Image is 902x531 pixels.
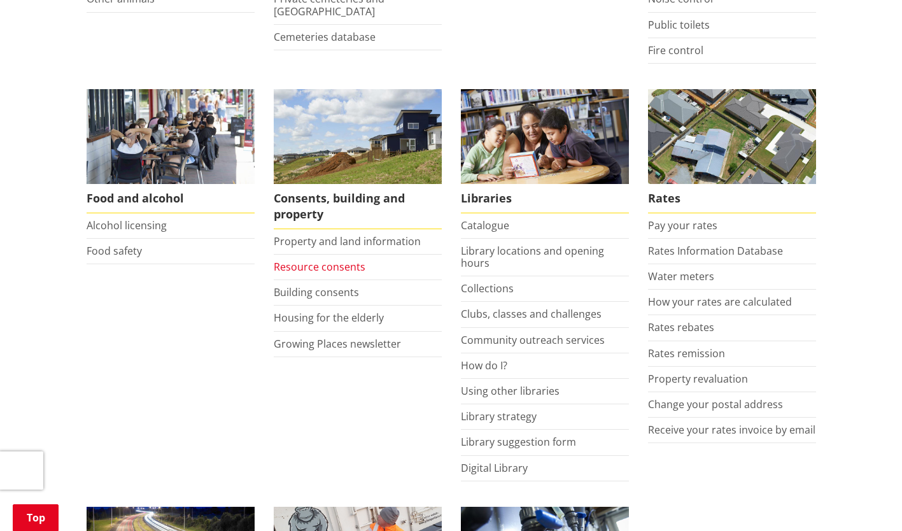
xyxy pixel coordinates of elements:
a: New Pokeno housing development Consents, building and property [274,89,442,229]
img: Waikato District Council libraries [461,89,629,184]
a: Food and Alcohol in the Waikato Food and alcohol [87,89,255,213]
a: Public toilets [648,18,710,32]
a: How your rates are calculated [648,295,792,309]
a: Receive your rates invoice by email [648,423,815,437]
a: Top [13,504,59,531]
a: Catalogue [461,218,509,232]
a: Alcohol licensing [87,218,167,232]
a: Change your postal address [648,397,783,411]
a: Library strategy [461,409,537,423]
span: Libraries [461,184,629,213]
a: Water meters [648,269,714,283]
a: Library suggestion form [461,435,576,449]
a: Library locations and opening hours [461,244,604,270]
a: Cemeteries database [274,30,376,44]
a: Community outreach services [461,333,605,347]
span: Rates [648,184,816,213]
a: Growing Places newsletter [274,337,401,351]
a: Collections [461,281,514,295]
a: Using other libraries [461,384,560,398]
img: Rates-thumbnail [648,89,816,184]
a: Rates remission [648,346,725,360]
a: Rates rebates [648,320,714,334]
a: How do I? [461,358,507,372]
iframe: Messenger Launcher [843,478,889,523]
a: Building consents [274,285,359,299]
a: Pay your rates [648,218,717,232]
a: Pay your rates online Rates [648,89,816,213]
a: Food safety [87,244,142,258]
img: Land and property thumbnail [274,89,442,184]
a: Rates Information Database [648,244,783,258]
a: Library membership is free to everyone who lives in the Waikato district. Libraries [461,89,629,213]
a: Clubs, classes and challenges [461,307,602,321]
a: Resource consents [274,260,365,274]
img: Food and Alcohol in the Waikato [87,89,255,184]
a: Digital Library [461,461,528,475]
span: Food and alcohol [87,184,255,213]
a: Fire control [648,43,703,57]
span: Consents, building and property [274,184,442,229]
a: Property revaluation [648,372,748,386]
a: Property and land information [274,234,421,248]
a: Housing for the elderly [274,311,384,325]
